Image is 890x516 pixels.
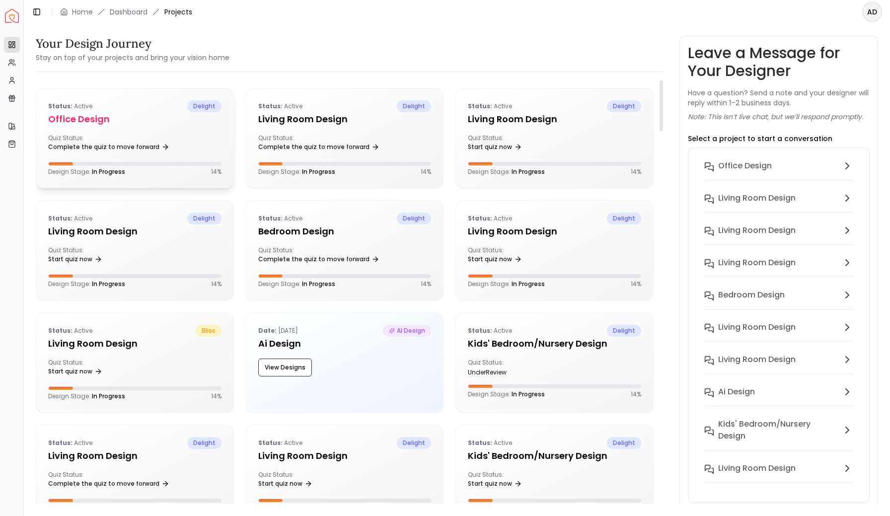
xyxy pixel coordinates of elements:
[468,477,522,491] a: Start quiz now
[5,9,19,23] a: Spacejoy
[468,168,545,176] p: Design Stage:
[718,354,796,366] h6: Living Room design
[718,192,796,204] h6: Living Room design
[258,337,432,351] h5: Ai Design
[468,140,522,154] a: Start quiz now
[468,214,492,222] b: Status:
[48,252,102,266] a: Start quiz now
[468,437,512,449] p: active
[48,280,125,288] p: Design Stage:
[48,102,73,110] b: Status:
[696,382,861,414] button: Ai Design
[258,213,302,224] p: active
[696,317,861,350] button: Living Room design
[258,252,379,266] a: Complete the quiz to move forward
[72,7,93,17] a: Home
[718,289,785,301] h6: Bedroom design
[187,100,222,112] span: delight
[258,224,432,238] h5: Bedroom design
[258,112,432,126] h5: Living Room design
[863,3,881,21] span: AD
[696,156,861,188] button: Office design
[718,462,796,474] h6: Living Room design
[258,437,302,449] p: active
[187,213,222,224] span: delight
[48,134,131,154] div: Quiz Status:
[48,439,73,447] b: Status:
[468,224,641,238] h5: Living Room design
[696,458,861,491] button: Living Room design
[718,257,796,269] h6: Living Room design
[36,53,229,63] small: Stay on top of your projects and bring your vision home
[468,390,545,398] p: Design Stage:
[688,88,870,108] p: Have a question? Send a note and your designer will reply within 1–2 business days.
[718,386,755,398] h6: Ai Design
[258,214,283,222] b: Status:
[468,134,550,154] div: Quiz Status:
[211,168,222,176] p: 14 %
[48,359,131,378] div: Quiz Status:
[48,392,125,400] p: Design Stage:
[60,7,192,17] nav: breadcrumb
[696,350,861,382] button: Living Room design
[468,471,550,491] div: Quiz Status:
[512,280,545,288] span: In Progress
[92,280,125,288] span: In Progress
[211,392,222,400] p: 14 %
[187,437,222,449] span: delight
[718,160,772,172] h6: Office design
[696,414,861,458] button: Kids' Bedroom/Nursery design
[110,7,148,17] a: Dashboard
[696,285,861,317] button: Bedroom design
[383,325,431,337] span: AI Design
[48,140,169,154] a: Complete the quiz to move forward
[48,337,222,351] h5: Living Room design
[397,213,431,224] span: delight
[607,325,641,337] span: delight
[468,439,492,447] b: Status:
[607,437,641,449] span: delight
[688,134,832,144] p: Select a project to start a conversation
[696,221,861,253] button: Living Room design
[48,224,222,238] h5: Living Room design
[468,252,522,266] a: Start quiz now
[468,213,512,224] p: active
[688,44,870,80] h3: Leave a Message for Your Designer
[258,471,341,491] div: Quiz Status:
[468,100,512,112] p: active
[48,365,102,378] a: Start quiz now
[468,326,492,335] b: Status:
[92,392,125,400] span: In Progress
[421,168,431,176] p: 14 %
[258,449,432,463] h5: Living Room design
[92,167,125,176] span: In Progress
[512,390,545,398] span: In Progress
[48,326,73,335] b: Status:
[468,359,550,376] div: Quiz Status:
[48,477,169,491] a: Complete the quiz to move forward
[631,280,641,288] p: 14 %
[468,102,492,110] b: Status:
[718,321,796,333] h6: Living Room design
[468,325,512,337] p: active
[468,337,641,351] h5: Kids' Bedroom/Nursery design
[302,167,335,176] span: In Progress
[258,439,283,447] b: Status:
[468,280,545,288] p: Design Stage:
[397,437,431,449] span: delight
[631,390,641,398] p: 14 %
[631,168,641,176] p: 14 %
[421,280,431,288] p: 14 %
[397,100,431,112] span: delight
[5,9,19,23] img: Spacejoy Logo
[862,2,882,22] button: AD
[48,213,92,224] p: active
[468,246,550,266] div: Quiz Status:
[258,246,341,266] div: Quiz Status:
[48,168,125,176] p: Design Stage:
[48,246,131,266] div: Quiz Status:
[48,449,222,463] h5: Living Room design
[258,326,277,335] b: Date:
[48,214,73,222] b: Status:
[258,280,335,288] p: Design Stage:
